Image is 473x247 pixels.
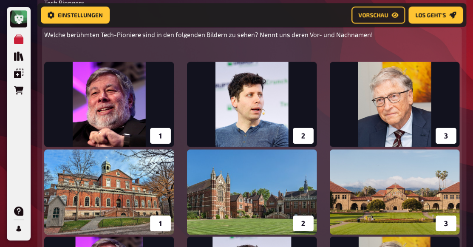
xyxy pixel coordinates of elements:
[351,7,405,24] button: Vorschau
[41,7,110,24] button: Einstellungen
[44,149,459,234] img: Frame 5 (17)
[58,12,103,18] span: Einstellungen
[408,7,463,24] button: Los geht's
[358,12,388,18] span: Vorschau
[415,12,446,18] span: Los geht's
[44,31,373,38] span: Welche berühmten Tech-Pioniere sind in den folgenden Bildern zu sehen? Nennt uns deren Vor- und N...
[44,62,459,147] img: Frame 5 (15)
